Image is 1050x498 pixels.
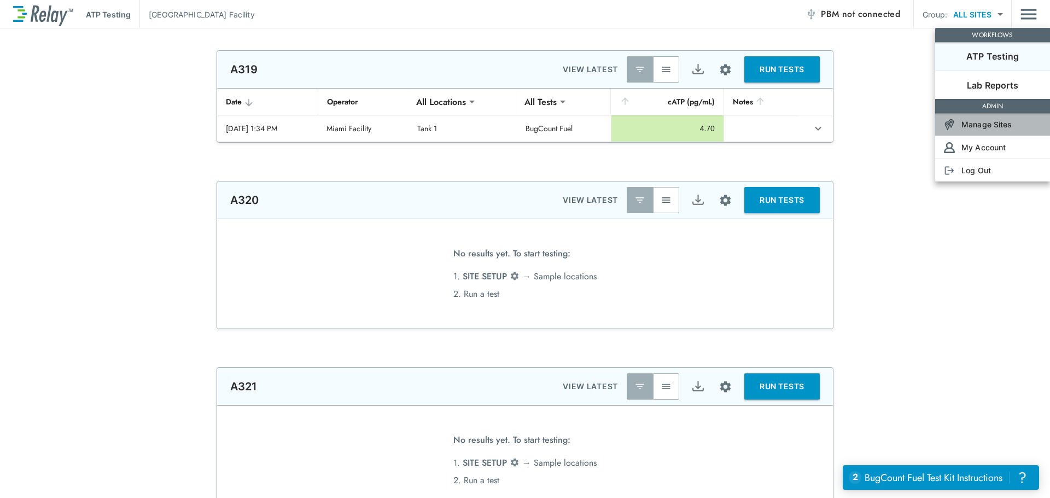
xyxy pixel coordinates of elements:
[961,142,1006,153] p: My Account
[937,30,1048,40] p: WORKFLOWS
[944,142,955,153] img: Account
[944,165,955,176] img: Log Out Icon
[961,165,991,176] p: Log Out
[967,79,1018,92] p: Lab Reports
[944,119,955,130] img: Sites
[966,50,1019,63] p: ATP Testing
[843,465,1039,490] iframe: Resource center
[937,101,1048,111] p: ADMIN
[961,119,1012,130] p: Manage Sites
